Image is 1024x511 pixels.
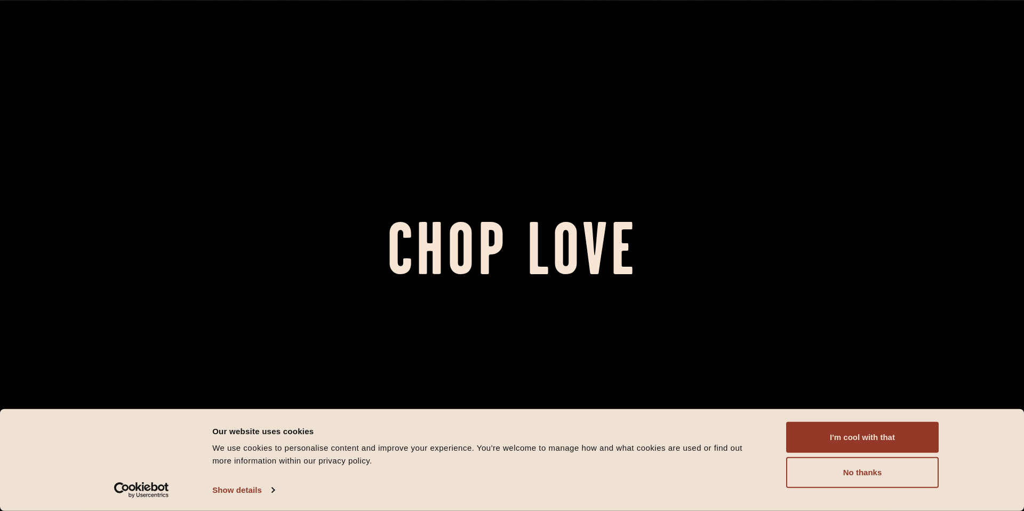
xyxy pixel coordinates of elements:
[212,482,274,498] a: Show details
[212,442,762,467] div: We use cookies to personalise content and improve your experience. You're welcome to manage how a...
[786,422,939,453] button: I'm cool with that
[212,425,762,437] div: Our website uses cookies
[786,457,939,488] button: No thanks
[95,482,188,498] a: Usercentrics Cookiebot - opens in a new window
